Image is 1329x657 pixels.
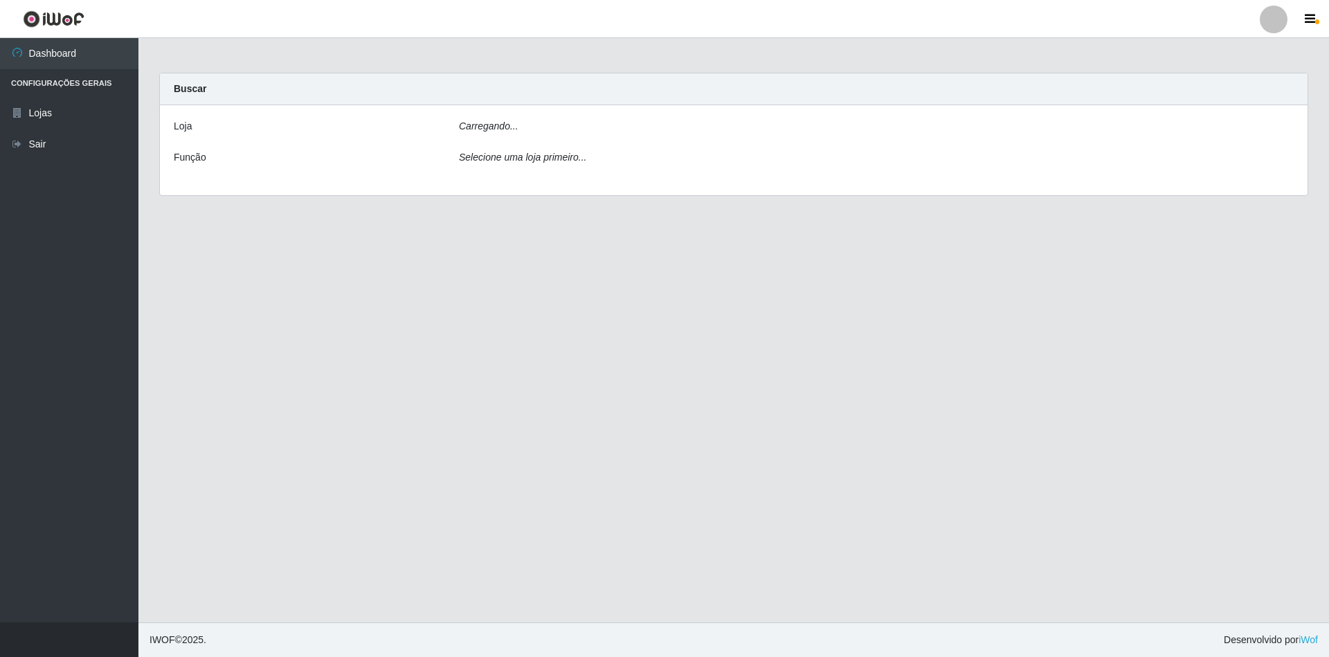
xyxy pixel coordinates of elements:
a: iWof [1299,634,1318,645]
img: CoreUI Logo [23,10,84,28]
span: Desenvolvido por [1224,633,1318,647]
span: © 2025 . [150,633,206,647]
label: Loja [174,119,192,134]
i: Carregando... [459,120,518,132]
label: Função [174,150,206,165]
span: IWOF [150,634,175,645]
i: Selecione uma loja primeiro... [459,152,586,163]
strong: Buscar [174,83,206,94]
